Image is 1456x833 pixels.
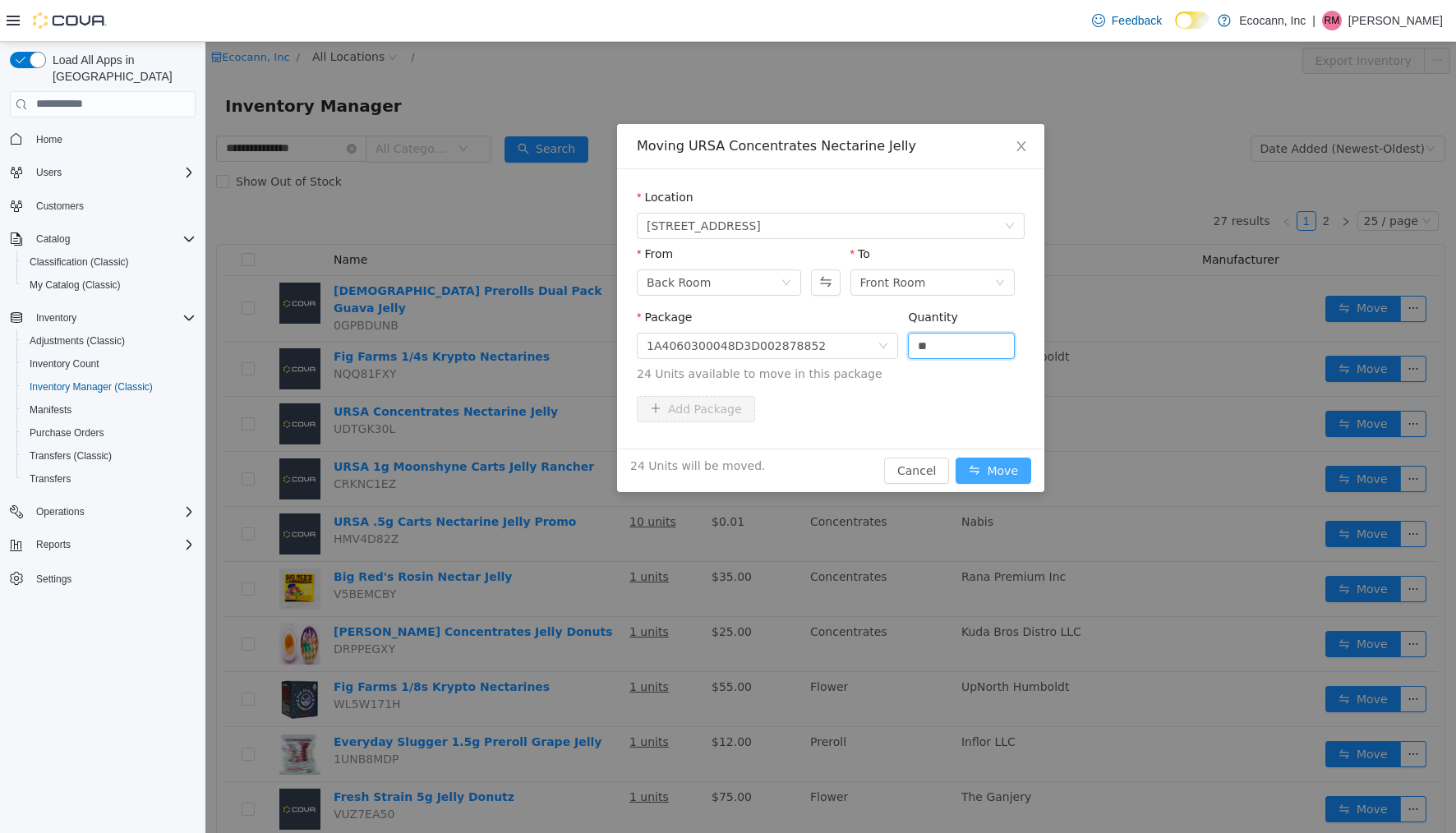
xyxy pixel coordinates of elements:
i: icon: down [576,236,586,247]
span: Increase Value [791,292,809,304]
span: Home [36,133,62,146]
label: Package [431,269,486,282]
label: To [645,205,665,219]
button: Close [793,82,839,128]
a: My Catalog (Classic) [23,275,127,295]
span: Classification (Classic) [30,255,129,269]
span: Classification (Classic) [23,252,196,272]
a: Home [30,130,69,150]
button: My Catalog (Classic) [16,274,202,297]
button: Settings [3,566,202,590]
button: Adjustments (Classic) [16,329,202,352]
p: Ecocann, Inc [1239,11,1306,30]
input: Dark Mode [1175,12,1209,29]
div: 1A4060300048D3D002878852 [441,292,620,316]
a: Customers [30,196,90,216]
button: Reports [3,533,202,556]
button: Customers [3,194,202,218]
a: Classification (Classic) [23,252,136,272]
i: icon: down [790,236,799,247]
span: Users [36,166,62,179]
span: Users [30,163,196,182]
button: Transfers (Classic) [16,444,202,467]
button: Purchase Orders [16,421,202,444]
span: Home [30,129,196,150]
span: Inventory [30,308,196,328]
button: Manifests [16,398,202,421]
span: Adjustments (Classic) [30,334,125,347]
span: Feedback [1112,12,1162,29]
span: Customers [36,200,84,213]
span: Dark Mode [1175,29,1176,30]
p: | [1312,11,1315,30]
span: Settings [30,568,196,588]
span: My Catalog (Classic) [30,278,121,292]
span: Customers [30,196,196,216]
span: Catalog [30,229,196,249]
span: My Catalog (Classic) [23,275,196,295]
span: Catalog [36,232,70,246]
button: Classification (Classic) [16,251,202,274]
span: 24 Units available to move in this package [431,324,819,341]
span: Inventory [36,311,76,324]
i: icon: down [797,308,803,314]
a: Adjustments (Classic) [23,331,131,351]
i: icon: up [797,296,803,301]
span: Inventory Manager (Classic) [23,377,196,397]
span: Decrease Value [791,304,809,316]
span: Purchase Orders [23,423,196,443]
span: Transfers [30,472,71,486]
p: [PERSON_NAME] [1348,11,1443,30]
span: Reports [30,535,196,555]
span: Transfers (Classic) [23,446,196,466]
a: Purchase Orders [23,423,111,443]
a: Transfers (Classic) [23,446,118,466]
button: Catalog [30,229,76,249]
button: Reports [30,535,77,555]
span: Inventory Manager (Classic) [30,380,153,393]
input: Quantity [703,292,809,316]
button: Catalog [3,228,202,251]
button: Inventory Manager (Classic) [16,375,202,398]
a: Settings [30,569,78,589]
span: Transfers (Classic) [30,449,112,463]
div: Ray Markland [1322,11,1342,30]
div: Moving URSA Concentrates Nectarine Jelly [431,95,819,113]
button: icon: swapMove [750,416,826,442]
button: Inventory Count [16,352,202,375]
span: 306 F St [441,172,555,196]
i: icon: close [809,98,822,111]
div: Back Room [441,228,505,253]
a: Feedback [1085,4,1168,37]
span: Operations [36,505,85,518]
button: Operations [3,500,202,523]
a: Inventory Count [23,354,106,374]
span: Transfers [23,469,196,489]
a: Manifests [23,400,78,420]
span: Purchase Orders [30,426,104,440]
i: icon: down [673,299,683,311]
span: Inventory Count [23,354,196,374]
button: icon: plusAdd Package [431,354,550,380]
button: Inventory [3,306,202,329]
span: Adjustments (Classic) [23,331,196,351]
i: icon: down [799,179,809,191]
span: Operations [30,502,196,522]
button: Home [3,127,202,151]
label: From [431,205,468,219]
span: Manifests [30,403,71,416]
button: Inventory [30,308,83,328]
button: Swap [606,228,634,254]
nav: Complex example [10,121,196,633]
span: 24 Units will be moved. [425,416,560,433]
div: Front Room [655,228,721,253]
button: Users [30,163,68,182]
span: RM [1325,11,1340,30]
button: Operations [30,502,91,522]
a: Inventory Manager (Classic) [23,377,159,397]
button: Cancel [679,416,744,442]
span: Reports [36,538,71,551]
label: Location [431,149,488,162]
img: Cova [33,12,107,29]
label: Quantity [703,269,753,282]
